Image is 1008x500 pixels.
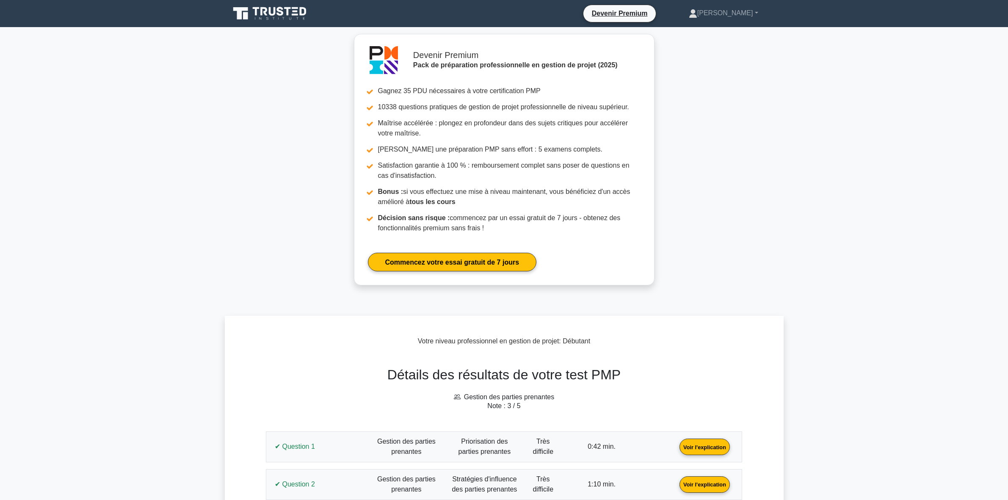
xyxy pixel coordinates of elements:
[464,393,554,401] font: Gestion des parties prenantes
[487,402,520,409] font: Note : 3 / 5
[676,480,733,487] a: Voir l'explication
[676,443,733,450] a: Voir l'explication
[559,337,590,345] font: : Débutant
[587,8,653,19] a: Devenir Premium
[668,5,779,22] a: [PERSON_NAME]
[697,9,753,17] font: [PERSON_NAME]
[368,253,537,271] a: Commencez votre essai gratuit de 7 jours
[418,337,559,345] font: Votre niveau professionnel en gestion de projet
[387,367,621,382] font: Détails des résultats de votre test PMP
[592,10,648,17] font: Devenir Premium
